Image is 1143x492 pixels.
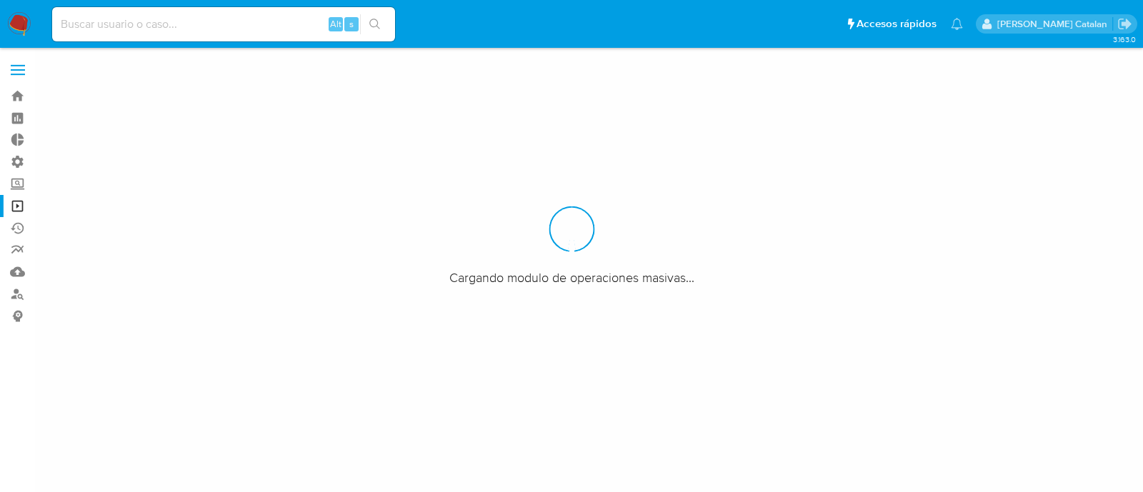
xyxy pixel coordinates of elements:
[52,15,395,34] input: Buscar usuario o caso...
[997,17,1112,31] p: rociodaniela.benavidescatalan@mercadolibre.cl
[951,18,963,30] a: Notificaciones
[1117,16,1132,31] a: Salir
[449,268,694,286] span: Cargando modulo de operaciones masivas...
[360,14,389,34] button: search-icon
[330,17,341,31] span: Alt
[349,17,354,31] span: s
[857,16,937,31] span: Accesos rápidos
